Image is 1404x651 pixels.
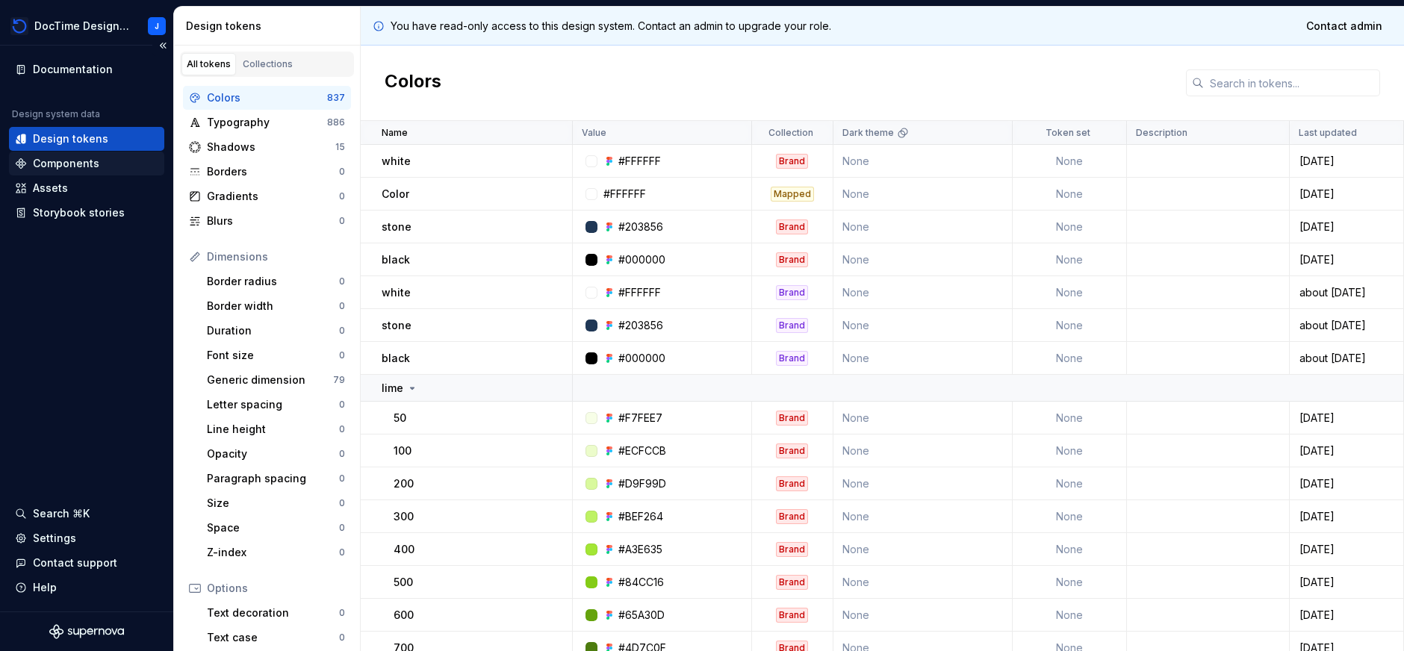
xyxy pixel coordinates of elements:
p: Value [582,127,606,139]
div: Mapped [771,187,814,202]
p: 300 [394,509,414,524]
td: None [833,566,1013,599]
div: Assets [33,181,68,196]
a: Text case0 [201,626,351,650]
div: 79 [333,374,345,386]
p: 400 [394,542,414,557]
a: Components [9,152,164,175]
a: Colors837 [183,86,351,110]
p: Dark theme [842,127,894,139]
div: Gradients [207,189,339,204]
div: #000000 [618,252,665,267]
td: None [1013,178,1127,211]
a: Design tokens [9,127,164,151]
a: Opacity0 [201,442,351,466]
a: Z-index0 [201,541,351,564]
td: None [833,402,1013,434]
a: Size0 [201,491,351,515]
div: Brand [776,252,808,267]
div: Text case [207,630,339,645]
div: 0 [339,275,345,287]
td: None [1013,145,1127,178]
div: Brand [776,509,808,524]
td: None [833,599,1013,632]
div: #BEF264 [618,509,663,524]
p: 500 [394,575,413,590]
td: None [833,467,1013,500]
div: Brand [776,154,808,169]
div: #A3E635 [618,542,662,557]
div: 0 [339,215,345,227]
div: Blurs [207,214,339,228]
div: Paragraph spacing [207,471,339,486]
div: about [DATE] [1290,285,1403,300]
div: All tokens [187,58,231,70]
div: 837 [327,92,345,104]
div: 0 [339,607,345,619]
td: None [833,434,1013,467]
div: Components [33,156,99,171]
div: Help [33,580,57,595]
td: None [833,342,1013,375]
div: #000000 [618,351,665,366]
p: 600 [394,608,414,623]
a: Space0 [201,516,351,540]
div: Brand [776,318,808,333]
p: You have read-only access to this design system. Contact an admin to upgrade your role. [391,19,831,34]
td: None [833,243,1013,276]
h2: Colors [385,69,441,96]
p: black [382,252,410,267]
div: #ECFCCB [618,443,666,458]
div: Brand [776,411,808,426]
button: Collapse sidebar [152,35,173,56]
p: 200 [394,476,414,491]
div: Z-index [207,545,339,560]
p: Description [1136,127,1187,139]
td: None [833,276,1013,309]
a: Typography886 [183,110,351,134]
div: 0 [339,497,345,509]
div: Brand [776,476,808,491]
a: Border width0 [201,294,351,318]
a: Generic dimension79 [201,368,351,392]
div: Border radius [207,274,339,289]
a: Gradients0 [183,184,351,208]
div: Storybook stories [33,205,125,220]
div: about [DATE] [1290,351,1403,366]
p: stone [382,318,411,333]
div: Brand [776,608,808,623]
div: 0 [339,423,345,435]
div: Settings [33,531,76,546]
div: [DATE] [1290,443,1403,458]
a: Border radius0 [201,270,351,293]
td: None [833,178,1013,211]
td: None [1013,309,1127,342]
div: [DATE] [1290,187,1403,202]
div: Typography [207,115,327,130]
button: DocTime Design SystemJ [3,10,170,42]
div: Search ⌘K [33,506,90,521]
div: 0 [339,448,345,460]
div: Size [207,496,339,511]
p: Collection [768,127,813,139]
div: #203856 [618,318,663,333]
td: None [833,500,1013,533]
div: Shadows [207,140,335,155]
a: Borders0 [183,160,351,184]
div: 886 [327,116,345,128]
td: None [1013,211,1127,243]
span: Contact admin [1306,19,1382,34]
td: None [1013,276,1127,309]
a: Font size0 [201,343,351,367]
div: Line height [207,422,339,437]
a: Duration0 [201,319,351,343]
div: Brand [776,351,808,366]
td: None [1013,467,1127,500]
a: Paragraph spacing0 [201,467,351,490]
p: stone [382,219,411,234]
td: None [1013,243,1127,276]
p: white [382,154,411,169]
td: None [833,533,1013,566]
td: None [1013,402,1127,434]
div: #FFFFFF [603,187,646,202]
